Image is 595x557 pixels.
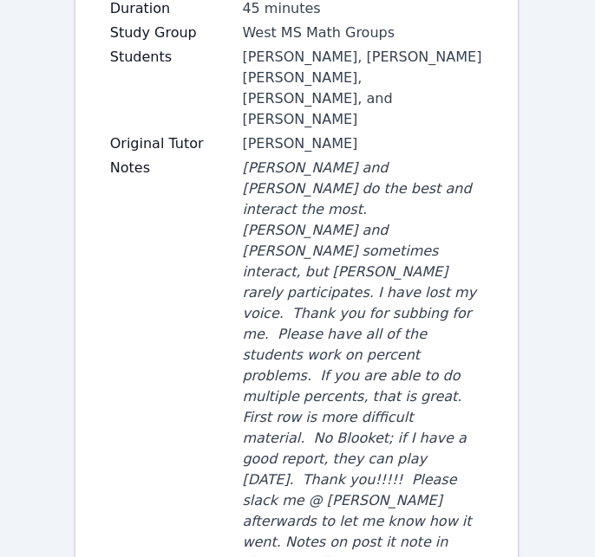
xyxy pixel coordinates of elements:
[242,47,482,130] div: [PERSON_NAME], [PERSON_NAME] [PERSON_NAME], [PERSON_NAME], and [PERSON_NAME]
[110,23,232,43] label: Study Group
[242,133,482,154] div: [PERSON_NAME]
[110,133,232,154] label: Original Tutor
[110,47,232,68] label: Students
[242,23,482,43] div: West MS Math Groups
[110,158,232,178] label: Notes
